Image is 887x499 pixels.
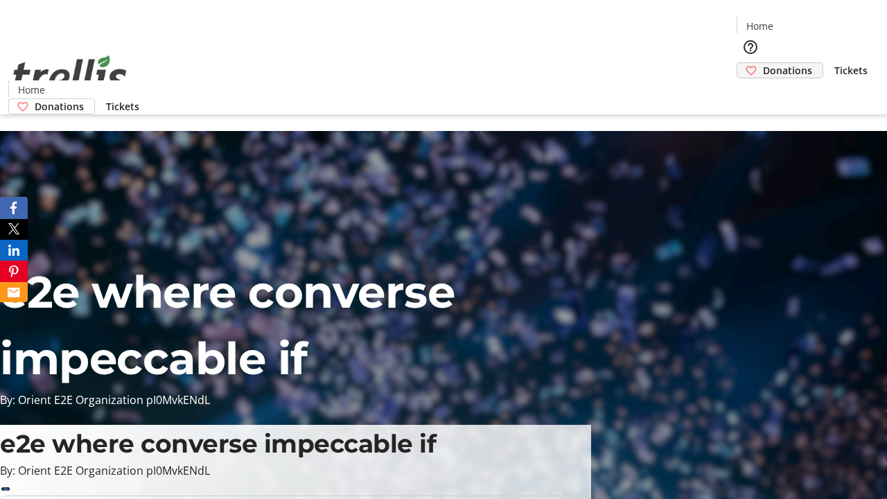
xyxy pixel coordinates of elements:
[737,78,764,106] button: Cart
[8,40,132,110] img: Orient E2E Organization pI0MvkENdL's Logo
[746,19,773,33] span: Home
[763,63,812,78] span: Donations
[95,99,150,114] a: Tickets
[106,99,139,114] span: Tickets
[737,62,823,78] a: Donations
[9,82,53,97] a: Home
[8,98,95,114] a: Donations
[35,99,84,114] span: Donations
[18,82,45,97] span: Home
[737,33,764,61] button: Help
[823,63,879,78] a: Tickets
[834,63,868,78] span: Tickets
[737,19,782,33] a: Home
